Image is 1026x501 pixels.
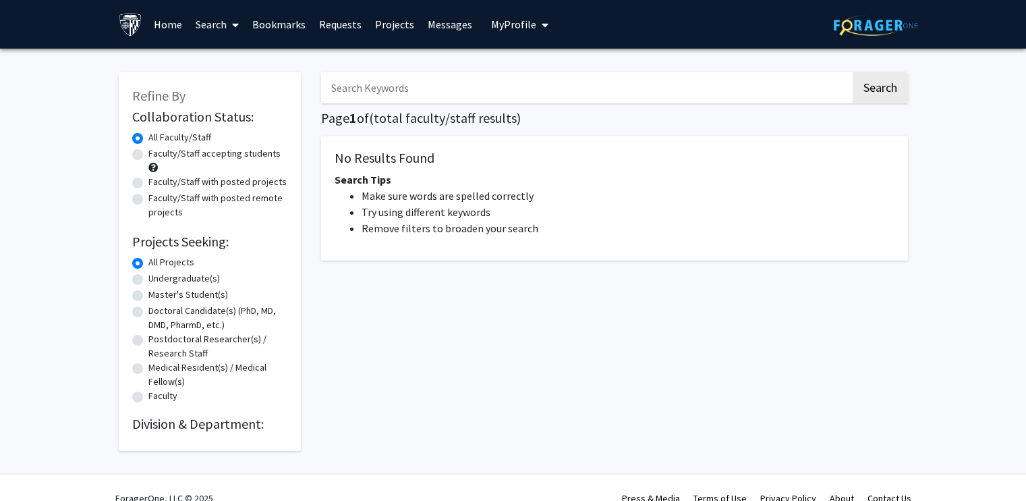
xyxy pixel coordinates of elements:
li: Try using different keywords [362,204,894,220]
span: 1 [349,109,357,126]
label: Postdoctoral Researcher(s) / Research Staff [148,332,287,361]
span: My Profile [491,18,536,31]
a: Search [189,1,246,48]
label: All Faculty/Staff [148,130,211,144]
a: Bookmarks [246,1,312,48]
h2: Collaboration Status: [132,109,287,125]
label: Faculty/Staff with posted remote projects [148,191,287,219]
h2: Projects Seeking: [132,234,287,250]
label: Faculty/Staff accepting students [148,147,281,161]
h2: Division & Department: [132,416,287,432]
label: Master's Student(s) [148,288,228,302]
a: Requests [312,1,368,48]
label: Faculty/Staff with posted projects [148,175,287,189]
img: Johns Hopkins University Logo [119,13,142,36]
button: Search [853,72,908,103]
input: Search Keywords [321,72,851,103]
span: Refine By [132,87,186,104]
label: Doctoral Candidate(s) (PhD, MD, DMD, PharmD, etc.) [148,304,287,332]
span: Search Tips [335,173,391,186]
label: All Projects [148,255,194,269]
label: Faculty [148,389,177,403]
nav: Page navigation [321,274,908,305]
label: Undergraduate(s) [148,271,220,286]
a: Home [147,1,189,48]
label: Medical Resident(s) / Medical Fellow(s) [148,361,287,389]
li: Make sure words are spelled correctly [362,188,894,204]
a: Projects [368,1,421,48]
h5: No Results Found [335,150,894,166]
img: ForagerOne Logo [834,15,918,36]
li: Remove filters to broaden your search [362,220,894,236]
h1: Page of ( total faculty/staff results) [321,110,908,126]
a: Messages [421,1,479,48]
